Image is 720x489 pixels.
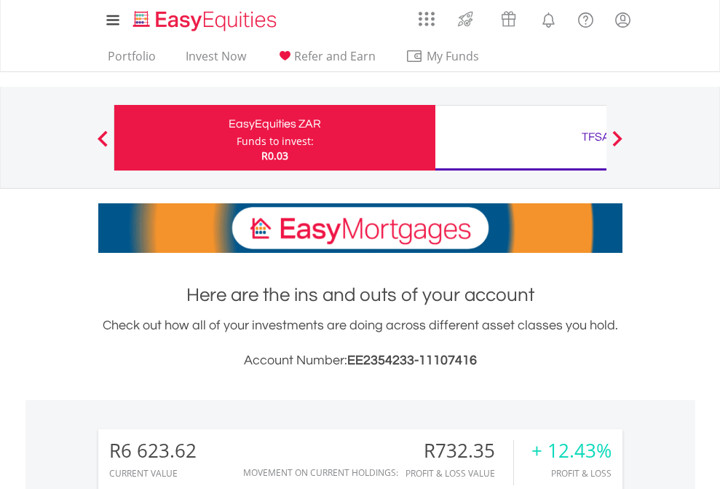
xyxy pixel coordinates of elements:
span: R0.03 [261,149,288,163]
a: Home page [127,4,282,33]
a: Notifications [530,4,567,33]
img: EasyMortage Promotion Banner [98,203,622,253]
img: thrive-v2.svg [454,7,478,31]
img: vouchers-v2.svg [497,7,521,31]
div: Profit & Loss [531,469,612,478]
a: Portfolio [102,49,162,71]
span: EE2354233-11107416 [347,353,477,367]
a: My Profile [604,4,641,36]
img: EasyEquities_Logo.png [130,9,282,33]
a: Vouchers [487,4,530,31]
a: AppsGrid [409,4,444,27]
div: Movement on Current Holdings: [243,468,398,477]
div: CURRENT VALUE [109,469,197,478]
img: grid-menu-icon.svg [419,11,435,27]
div: Check out how all of your investments are doing across different asset classes you hold. [98,316,622,371]
div: R6 623.62 [109,440,197,461]
h3: Account Number: [98,351,622,371]
button: Next [603,138,632,152]
div: EasyEquities ZAR [123,114,427,134]
button: Previous [88,138,117,152]
div: Funds to invest: [237,134,314,149]
span: My Funds [406,47,501,66]
div: R732.35 [406,440,513,461]
div: Profit & Loss Value [406,469,513,478]
h1: Here are the ins and outs of your account [98,282,622,308]
a: FAQ's and Support [567,4,604,33]
a: Invest Now [180,49,252,71]
div: + 12.43% [531,440,612,461]
a: Refer and Earn [270,49,381,71]
span: Refer and Earn [294,48,376,64]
